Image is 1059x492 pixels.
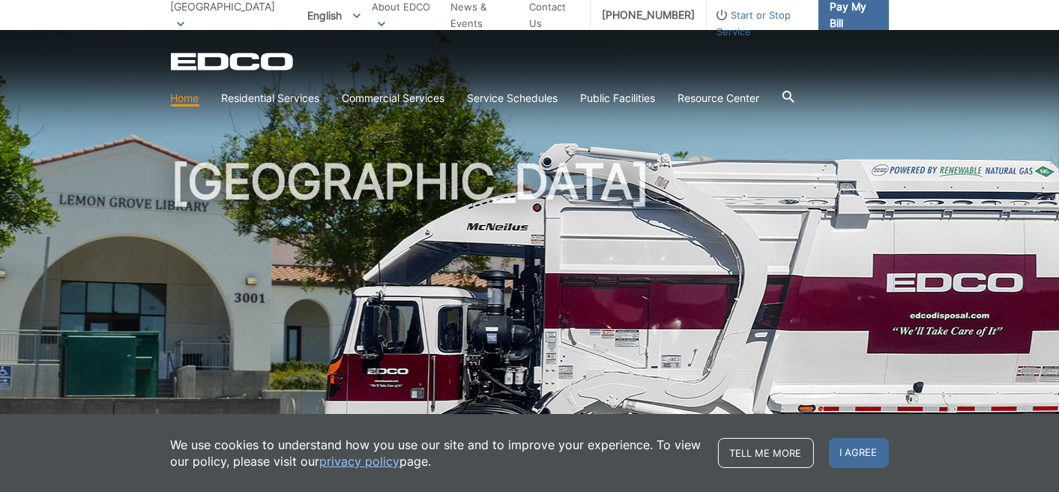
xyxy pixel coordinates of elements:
[296,3,372,28] span: English
[171,90,199,106] a: Home
[678,90,760,106] a: Resource Center
[468,90,558,106] a: Service Schedules
[343,90,445,106] a: Commercial Services
[171,157,889,487] h1: [GEOGRAPHIC_DATA]
[171,52,295,70] a: EDCD logo. Return to the homepage.
[222,90,320,106] a: Residential Services
[581,90,656,106] a: Public Facilities
[718,438,814,468] a: Tell me more
[171,436,703,469] p: We use cookies to understand how you use our site and to improve your experience. To view our pol...
[320,453,400,469] a: privacy policy
[829,438,889,468] span: I agree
